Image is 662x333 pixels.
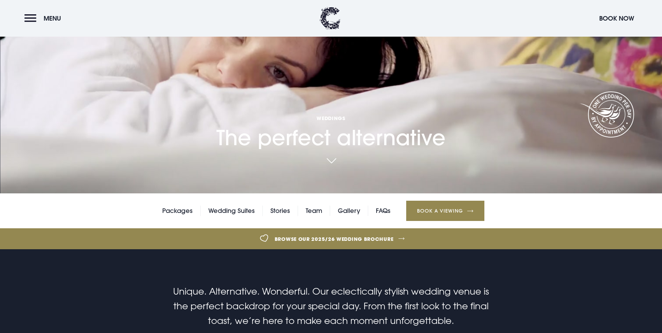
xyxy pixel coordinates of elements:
[24,11,65,26] button: Menu
[44,14,61,22] span: Menu
[208,206,255,216] a: Wedding Suites
[338,206,360,216] a: Gallery
[216,74,446,150] h1: The perfect alternative
[165,284,497,328] p: Unique. Alternative. Wonderful. Our eclectically stylish wedding venue is the perfect backdrop fo...
[376,206,390,216] a: FAQs
[162,206,193,216] a: Packages
[270,206,290,216] a: Stories
[596,11,638,26] button: Book Now
[320,7,341,30] img: Clandeboye Lodge
[216,115,446,121] span: Weddings
[406,201,484,221] a: Book a Viewing
[306,206,322,216] a: Team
